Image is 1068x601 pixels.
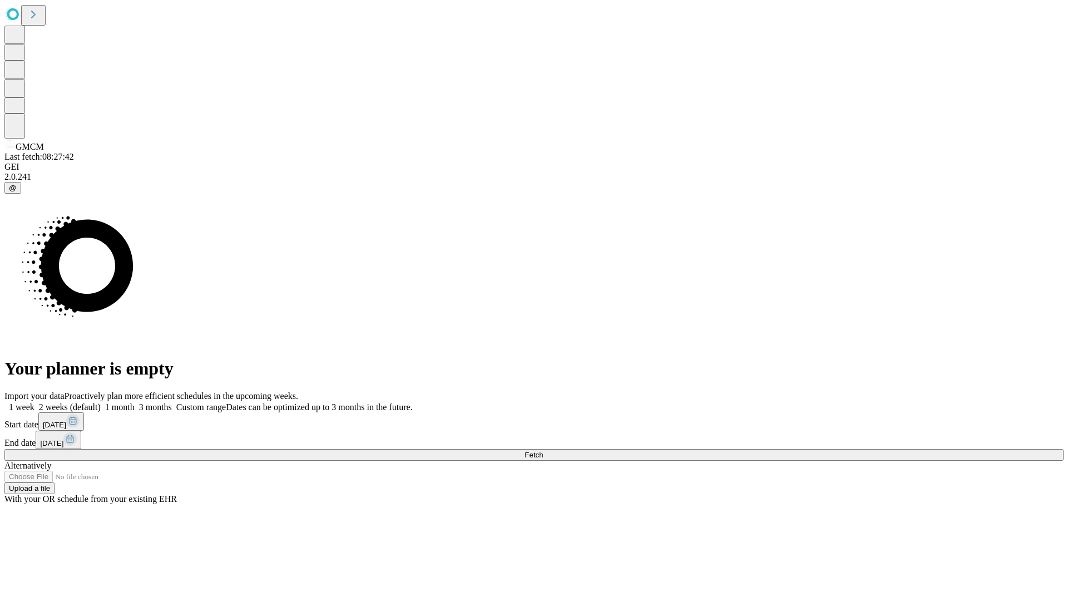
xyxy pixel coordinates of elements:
[105,402,135,412] span: 1 month
[4,412,1064,431] div: Start date
[4,482,55,494] button: Upload a file
[9,402,34,412] span: 1 week
[16,142,44,151] span: GMCM
[36,431,81,449] button: [DATE]
[40,439,63,447] span: [DATE]
[39,402,101,412] span: 2 weeks (default)
[4,461,51,470] span: Alternatively
[4,449,1064,461] button: Fetch
[4,152,74,161] span: Last fetch: 08:27:42
[176,402,226,412] span: Custom range
[4,391,65,401] span: Import your data
[9,184,17,192] span: @
[4,182,21,194] button: @
[4,162,1064,172] div: GEI
[4,358,1064,379] h1: Your planner is empty
[4,431,1064,449] div: End date
[38,412,84,431] button: [DATE]
[226,402,412,412] span: Dates can be optimized up to 3 months in the future.
[4,494,177,504] span: With your OR schedule from your existing EHR
[525,451,543,459] span: Fetch
[139,402,172,412] span: 3 months
[43,421,66,429] span: [DATE]
[65,391,298,401] span: Proactively plan more efficient schedules in the upcoming weeks.
[4,172,1064,182] div: 2.0.241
